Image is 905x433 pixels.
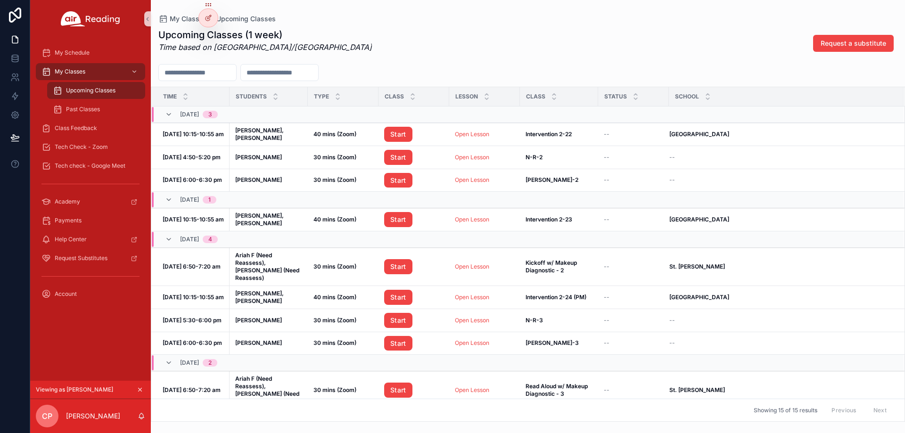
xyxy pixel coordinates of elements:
[208,359,212,367] div: 2
[526,93,545,100] span: Class
[455,154,514,161] a: Open Lesson
[526,154,592,161] a: N-R-2
[813,35,894,52] button: Request a substitute
[180,359,199,367] span: [DATE]
[55,68,85,75] span: My Classes
[61,11,120,26] img: App logo
[604,154,663,161] a: --
[384,212,444,227] a: Start
[313,317,373,324] a: 30 mins (Zoom)
[384,290,412,305] a: Start
[604,317,609,324] span: --
[163,176,222,183] strong: [DATE] 6:00-6:30 pm
[235,154,302,161] a: [PERSON_NAME]
[47,82,145,99] a: Upcoming Classes
[235,252,302,282] a: Ariah F (Need Reassess), [PERSON_NAME] (Need Reassess)
[235,317,282,324] strong: [PERSON_NAME]
[455,294,514,301] a: Open Lesson
[604,317,663,324] a: --
[36,63,145,80] a: My Classes
[604,93,627,100] span: Status
[455,386,514,394] a: Open Lesson
[235,252,301,281] strong: Ariah F (Need Reassess), [PERSON_NAME] (Need Reassess)
[163,216,224,223] a: [DATE] 10:15-10:55 am
[669,317,892,324] a: --
[208,236,212,243] div: 4
[526,131,592,138] a: Intervention 2-22
[36,120,145,137] a: Class Feedback
[158,28,372,41] h1: Upcoming Classes (1 week)
[455,176,514,184] a: Open Lesson
[384,127,412,142] a: Start
[669,154,892,161] a: --
[180,196,199,204] span: [DATE]
[313,216,373,223] a: 40 mins (Zoom)
[526,216,592,223] a: Intervention 2-23
[235,339,282,346] strong: [PERSON_NAME]
[384,259,444,274] a: Start
[604,216,663,223] a: --
[669,154,675,161] span: --
[163,176,224,184] a: [DATE] 6:00-6:30 pm
[384,173,412,188] a: Start
[313,294,356,301] strong: 40 mins (Zoom)
[384,383,412,398] a: Start
[66,106,100,113] span: Past Classes
[455,294,489,301] a: Open Lesson
[455,263,514,270] a: Open Lesson
[455,263,489,270] a: Open Lesson
[313,131,373,138] a: 40 mins (Zoom)
[235,127,285,141] strong: [PERSON_NAME], [PERSON_NAME]
[384,383,444,398] a: Start
[313,386,356,393] strong: 30 mins (Zoom)
[314,93,329,100] span: Type
[163,154,224,161] a: [DATE] 4:50-5:20 pm
[455,339,489,346] a: Open Lesson
[163,263,221,270] strong: [DATE] 6:50-7:20 am
[455,131,489,138] a: Open Lesson
[526,176,592,184] a: [PERSON_NAME]-2
[526,383,589,397] strong: Read Aloud w/ Makeup Diagnostic - 3
[604,131,609,138] span: --
[313,263,373,270] a: 30 mins (Zoom)
[821,39,886,48] span: Request a substitute
[455,176,489,183] a: Open Lesson
[163,294,224,301] a: [DATE] 10:15-10:55 am
[455,216,514,223] a: Open Lesson
[384,259,412,274] a: Start
[384,150,412,165] a: Start
[526,317,543,324] strong: N-R-3
[669,216,892,223] a: [GEOGRAPHIC_DATA]
[55,290,77,298] span: Account
[36,250,145,267] a: Request Substitutes
[384,150,444,165] a: Start
[669,294,729,301] strong: [GEOGRAPHIC_DATA]
[313,263,356,270] strong: 30 mins (Zoom)
[163,386,221,393] strong: [DATE] 6:50-7:20 am
[669,131,729,138] strong: [GEOGRAPHIC_DATA]
[208,111,212,118] div: 3
[604,339,609,347] span: --
[313,154,356,161] strong: 30 mins (Zoom)
[235,127,302,142] a: [PERSON_NAME], [PERSON_NAME]
[170,14,207,24] span: My Classes
[235,176,282,183] strong: [PERSON_NAME]
[235,212,302,227] a: [PERSON_NAME], [PERSON_NAME]
[313,176,373,184] a: 30 mins (Zoom)
[163,131,224,138] a: [DATE] 10:15-10:55 am
[669,131,892,138] a: [GEOGRAPHIC_DATA]
[55,236,87,243] span: Help Center
[313,294,373,301] a: 40 mins (Zoom)
[208,196,211,204] div: 1
[36,231,145,248] a: Help Center
[455,317,514,324] a: Open Lesson
[385,93,404,100] span: Class
[675,93,699,100] span: School
[163,317,222,324] strong: [DATE] 5:30-6:00 pm
[216,14,276,24] span: Upcoming Classes
[526,259,592,274] a: Kickoff w/ Makeup Diagnostic - 2
[455,317,489,324] a: Open Lesson
[669,386,892,394] a: St. [PERSON_NAME]
[36,157,145,174] a: Tech check - Google Meet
